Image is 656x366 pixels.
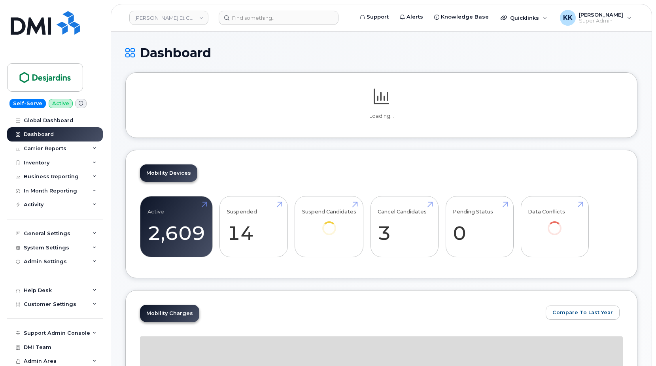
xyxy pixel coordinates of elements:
button: Compare To Last Year [546,306,620,320]
a: Data Conflicts [528,201,581,246]
a: Cancel Candidates 3 [378,201,431,253]
a: Active 2,609 [147,201,205,253]
p: Loading... [140,113,623,120]
h1: Dashboard [125,46,637,60]
span: Compare To Last Year [552,309,613,316]
a: Suspended 14 [227,201,280,253]
a: Mobility Charges [140,305,199,322]
a: Pending Status 0 [453,201,506,253]
a: Mobility Devices [140,164,197,182]
a: Suspend Candidates [302,201,356,246]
